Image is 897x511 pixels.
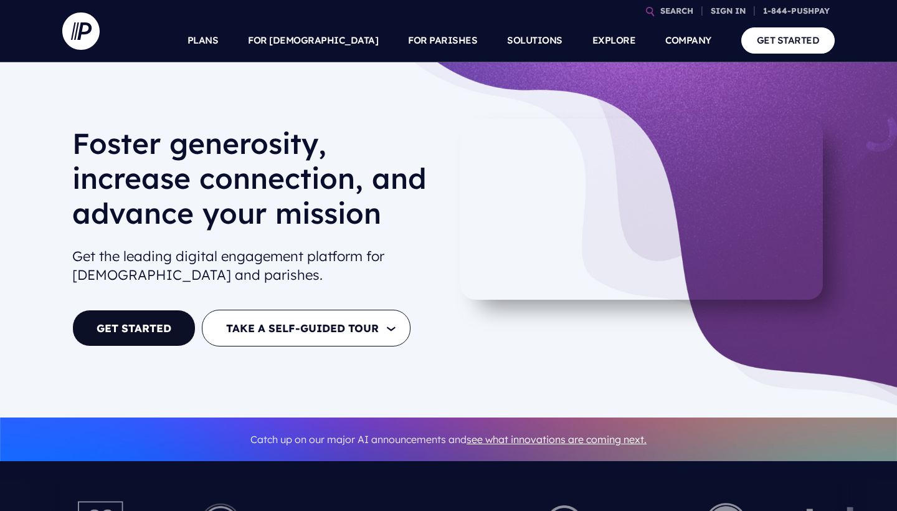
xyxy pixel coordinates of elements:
a: FOR [DEMOGRAPHIC_DATA] [248,19,378,62]
a: COMPANY [665,19,711,62]
a: FOR PARISHES [408,19,477,62]
a: SOLUTIONS [507,19,562,62]
a: PLANS [187,19,219,62]
a: GET STARTED [741,27,835,53]
p: Catch up on our major AI announcements and [72,426,825,454]
a: EXPLORE [592,19,636,62]
button: TAKE A SELF-GUIDED TOUR [202,310,411,346]
a: see what innovations are coming next. [467,433,647,446]
h1: Foster generosity, increase connection, and advance your mission [72,126,439,241]
h2: Get the leading digital engagement platform for [DEMOGRAPHIC_DATA] and parishes. [72,242,439,290]
a: GET STARTED [72,310,196,346]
